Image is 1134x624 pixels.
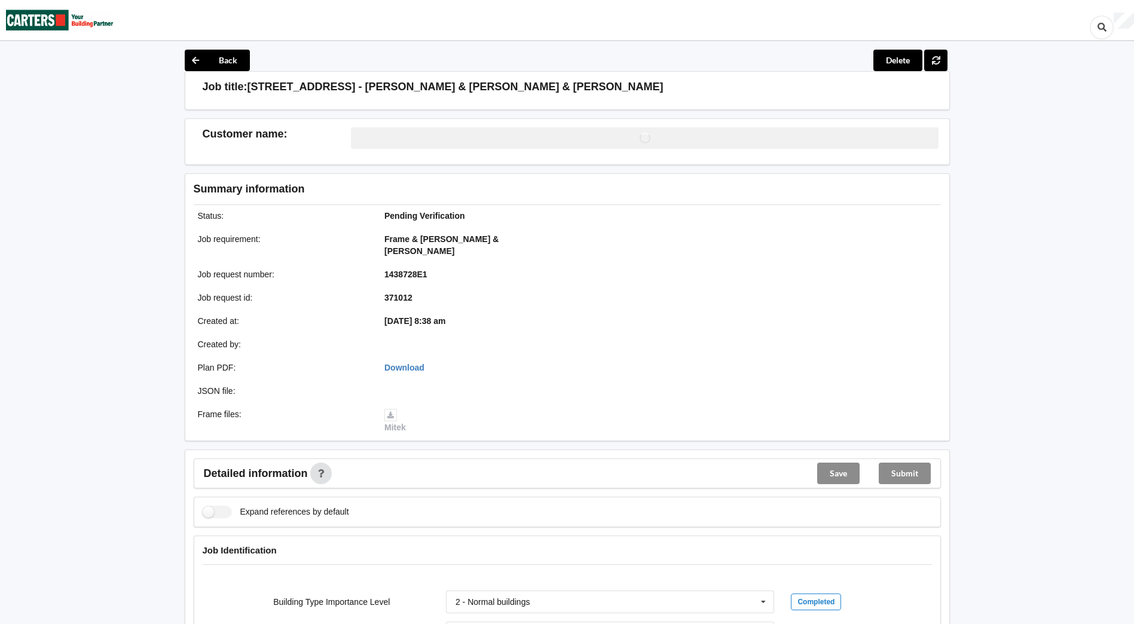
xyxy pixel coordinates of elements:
[6,1,114,39] img: Carters
[203,127,351,141] h3: Customer name :
[384,409,406,432] a: Mitek
[204,468,308,479] span: Detailed information
[189,385,377,397] div: JSON file :
[384,316,445,326] b: [DATE] 8:38 am
[185,50,250,71] button: Back
[1114,13,1134,29] div: User Profile
[189,233,377,257] div: Job requirement :
[189,268,377,280] div: Job request number :
[247,80,664,94] h3: [STREET_ADDRESS] - [PERSON_NAME] & [PERSON_NAME] & [PERSON_NAME]
[273,597,390,607] label: Building Type Importance Level
[203,80,247,94] h3: Job title:
[189,292,377,304] div: Job request id :
[456,598,530,606] div: 2 - Normal buildings
[203,545,932,556] h4: Job Identification
[384,234,499,256] b: Frame & [PERSON_NAME] & [PERSON_NAME]
[384,293,412,302] b: 371012
[189,408,377,433] div: Frame files :
[189,362,377,374] div: Plan PDF :
[384,363,424,372] a: Download
[873,50,922,71] button: Delete
[189,210,377,222] div: Status :
[189,315,377,327] div: Created at :
[791,594,841,610] div: Completed
[203,506,349,518] label: Expand references by default
[189,338,377,350] div: Created by :
[384,211,465,221] b: Pending Verification
[194,182,750,196] h3: Summary information
[384,270,427,279] b: 1438728E1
